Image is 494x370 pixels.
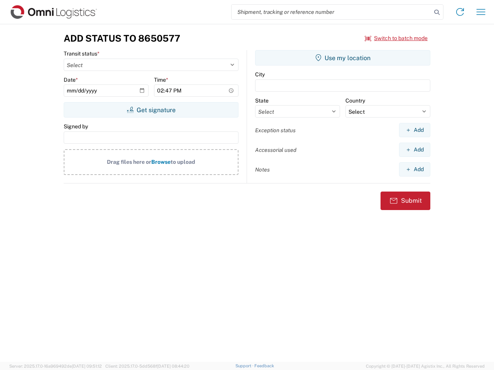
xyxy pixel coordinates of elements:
[105,364,189,368] span: Client: 2025.17.0-5dd568f
[255,127,296,134] label: Exception status
[255,146,296,153] label: Accessorial used
[255,97,269,104] label: State
[64,123,88,130] label: Signed by
[9,364,102,368] span: Server: 2025.17.0-16a969492de
[255,50,430,66] button: Use my location
[72,364,102,368] span: [DATE] 09:51:12
[366,363,485,370] span: Copyright © [DATE]-[DATE] Agistix Inc., All Rights Reserved
[64,50,100,57] label: Transit status
[365,32,428,45] button: Switch to batch mode
[154,76,168,83] label: Time
[64,33,180,44] h3: Add Status to 8650577
[399,123,430,137] button: Add
[157,364,189,368] span: [DATE] 08:44:20
[64,76,78,83] label: Date
[171,159,195,165] span: to upload
[235,363,255,368] a: Support
[232,5,431,19] input: Shipment, tracking or reference number
[255,71,265,78] label: City
[255,166,270,173] label: Notes
[107,159,151,165] span: Drag files here or
[399,162,430,177] button: Add
[151,159,171,165] span: Browse
[381,192,430,210] button: Submit
[64,102,239,118] button: Get signature
[254,363,274,368] a: Feedback
[345,97,365,104] label: Country
[399,143,430,157] button: Add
